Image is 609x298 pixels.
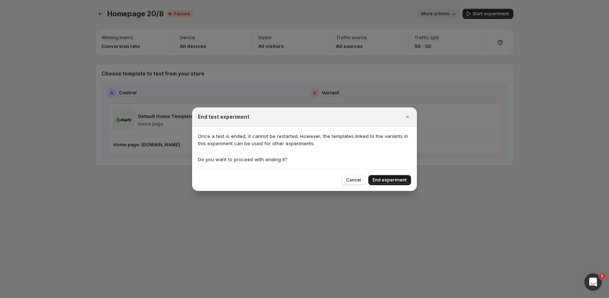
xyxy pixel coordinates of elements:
h2: End test experiment [198,113,249,121]
span: End experiment [373,177,407,183]
iframe: Intercom live chat [584,273,602,291]
p: Once a test is ended, it cannot be restarted. However, the templates linked to the variants in th... [198,132,411,147]
button: Cancel [342,175,365,185]
button: End experiment [368,175,411,185]
span: Cancel [346,177,361,183]
span: 1 [599,273,605,279]
button: Close [402,112,413,122]
p: Do you want to proceed with ending it? [198,156,411,163]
